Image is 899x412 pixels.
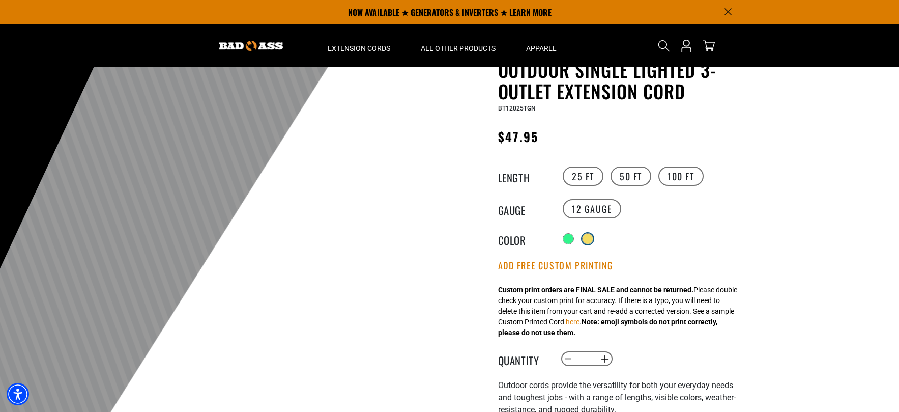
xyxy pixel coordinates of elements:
a: cart [701,40,717,52]
label: 25 FT [563,167,603,186]
span: Apparel [526,44,557,53]
strong: Note: emoji symbols do not print correctly, please do not use them. [498,318,717,337]
label: 12 Gauge [563,199,621,218]
span: BT12025TGN [498,105,536,112]
legend: Color [498,232,549,245]
div: Accessibility Menu [7,383,29,405]
legend: Gauge [498,202,549,215]
button: here [566,317,579,327]
img: Bad Ass Extension Cords [219,41,283,51]
div: Please double check your custom print for accuracy. If there is a typo, you will need to delete t... [498,285,737,338]
label: 100 FT [658,167,704,186]
strong: Custom print orders are FINAL SALE and cannot be returned. [498,286,693,294]
span: $47.95 [498,127,538,146]
summary: Extension Cords [312,24,405,67]
button: Add Free Custom Printing [498,260,614,271]
summary: Search [656,38,672,54]
label: Quantity [498,352,549,366]
h1: Outdoor Single Lighted 3-Outlet Extension Cord [498,59,747,102]
summary: All Other Products [405,24,511,67]
legend: Length [498,170,549,183]
span: All Other Products [421,44,496,53]
summary: Apparel [511,24,572,67]
a: Open this option [678,24,694,67]
span: Extension Cords [328,44,390,53]
label: 50 FT [611,167,651,186]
